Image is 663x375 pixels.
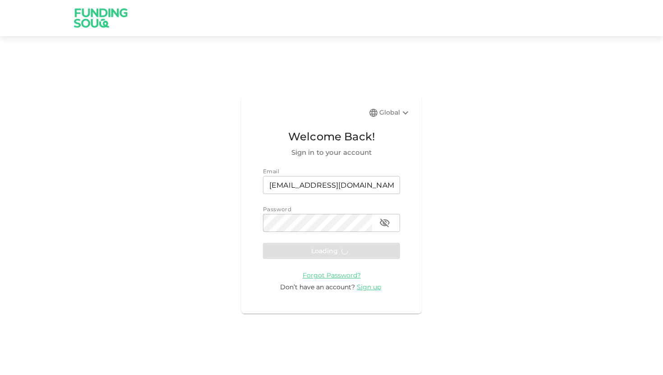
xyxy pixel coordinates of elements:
[280,283,355,291] span: Don’t have an account?
[263,176,400,194] input: email
[263,214,372,232] input: password
[357,283,381,291] span: Sign up
[263,206,291,213] span: Password
[379,107,411,118] div: Global
[263,147,400,158] span: Sign in to your account
[263,168,279,175] span: Email
[263,128,400,145] span: Welcome Back!
[303,271,361,279] a: Forgot Password?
